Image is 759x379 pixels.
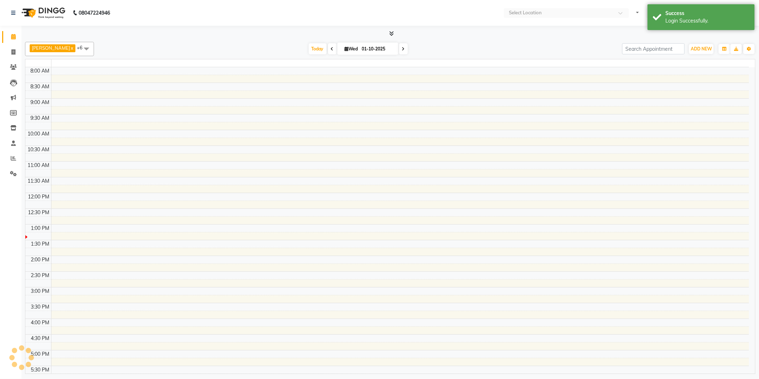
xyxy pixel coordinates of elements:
div: 2:00 PM [30,256,51,264]
div: 5:00 PM [30,350,51,358]
div: 12:30 PM [27,209,51,216]
img: logo [18,3,67,23]
div: 1:00 PM [30,225,51,232]
div: 9:30 AM [29,114,51,122]
div: 10:00 AM [26,130,51,138]
span: +6 [77,45,88,50]
div: Success [665,10,749,17]
div: 4:30 PM [30,335,51,342]
div: 11:00 AM [26,162,51,169]
div: 5:30 PM [30,366,51,374]
div: 8:00 AM [29,67,51,75]
div: 11:30 AM [26,177,51,185]
div: 1:30 PM [30,240,51,248]
div: 12:00 PM [27,193,51,201]
div: Login Successfully. [665,17,749,25]
div: 3:30 PM [30,303,51,311]
div: 4:00 PM [30,319,51,326]
span: Wed [343,46,360,51]
span: [PERSON_NAME] [32,45,70,51]
b: 08047224946 [79,3,110,23]
div: Select Location [509,9,542,16]
div: 3:00 PM [30,287,51,295]
div: 8:30 AM [29,83,51,90]
span: Today [309,43,327,54]
div: 9:00 AM [29,99,51,106]
div: 10:30 AM [26,146,51,153]
div: 2:30 PM [30,272,51,279]
button: ADD NEW [689,44,714,54]
a: x [70,45,73,51]
span: ADD NEW [691,46,712,51]
input: 2025-10-01 [360,44,396,54]
input: Search Appointment [622,43,685,54]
